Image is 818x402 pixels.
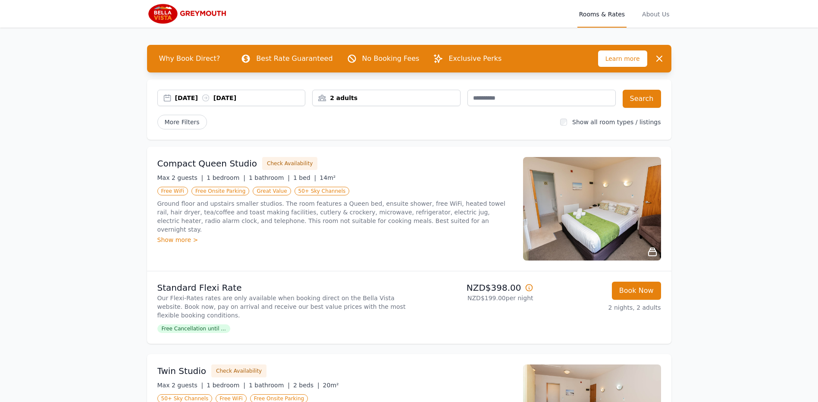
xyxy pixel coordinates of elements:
span: Great Value [253,187,291,195]
h3: Twin Studio [157,365,207,377]
span: Max 2 guests | [157,382,204,389]
span: 1 bed | [293,174,316,181]
span: Learn more [598,50,647,67]
p: Best Rate Guaranteed [256,53,332,64]
label: Show all room types / listings [572,119,661,126]
button: Check Availability [262,157,317,170]
div: 2 adults [313,94,460,102]
p: NZD$398.00 [413,282,533,294]
p: NZD$199.00 per night [413,294,533,302]
img: Bella Vista Greymouth [147,3,230,24]
span: 1 bathroom | [249,382,290,389]
p: Exclusive Perks [448,53,501,64]
h3: Compact Queen Studio [157,157,257,170]
span: 14m² [320,174,335,181]
span: 50+ Sky Channels [295,187,350,195]
div: [DATE] [DATE] [175,94,305,102]
span: More Filters [157,115,207,129]
span: Why Book Direct? [152,50,227,67]
button: Check Availability [211,364,266,377]
span: Free Onsite Parking [191,187,249,195]
span: Max 2 guests | [157,174,204,181]
span: 20m² [323,382,339,389]
p: No Booking Fees [362,53,420,64]
p: Our Flexi-Rates rates are only available when booking direct on the Bella Vista website. Book now... [157,294,406,320]
div: Show more > [157,236,513,244]
span: Free WiFi [157,187,188,195]
span: 1 bathroom | [249,174,290,181]
p: 2 nights, 2 adults [540,303,661,312]
span: 2 beds | [293,382,320,389]
span: 1 bedroom | [207,382,245,389]
button: Book Now [612,282,661,300]
span: 1 bedroom | [207,174,245,181]
p: Ground floor and upstairs smaller studios. The room features a Queen bed, ensuite shower, free Wi... [157,199,513,234]
button: Search [623,90,661,108]
span: Free Cancellation until ... [157,324,230,333]
p: Standard Flexi Rate [157,282,406,294]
